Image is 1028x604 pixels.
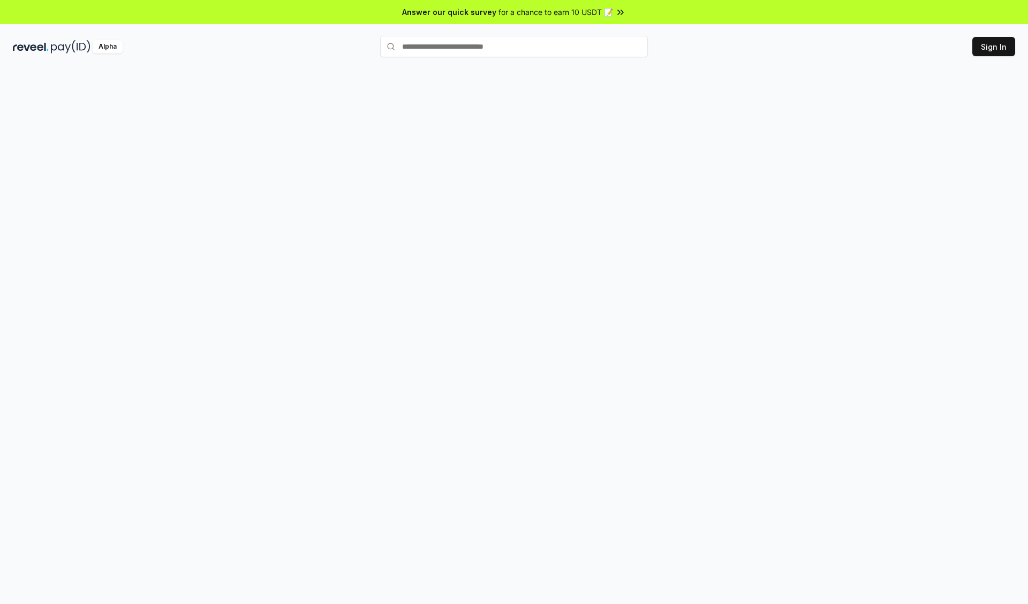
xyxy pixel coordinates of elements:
button: Sign In [972,37,1015,56]
span: Answer our quick survey [402,6,496,18]
img: pay_id [51,40,90,53]
img: reveel_dark [13,40,49,53]
div: Alpha [93,40,123,53]
span: for a chance to earn 10 USDT 📝 [498,6,613,18]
